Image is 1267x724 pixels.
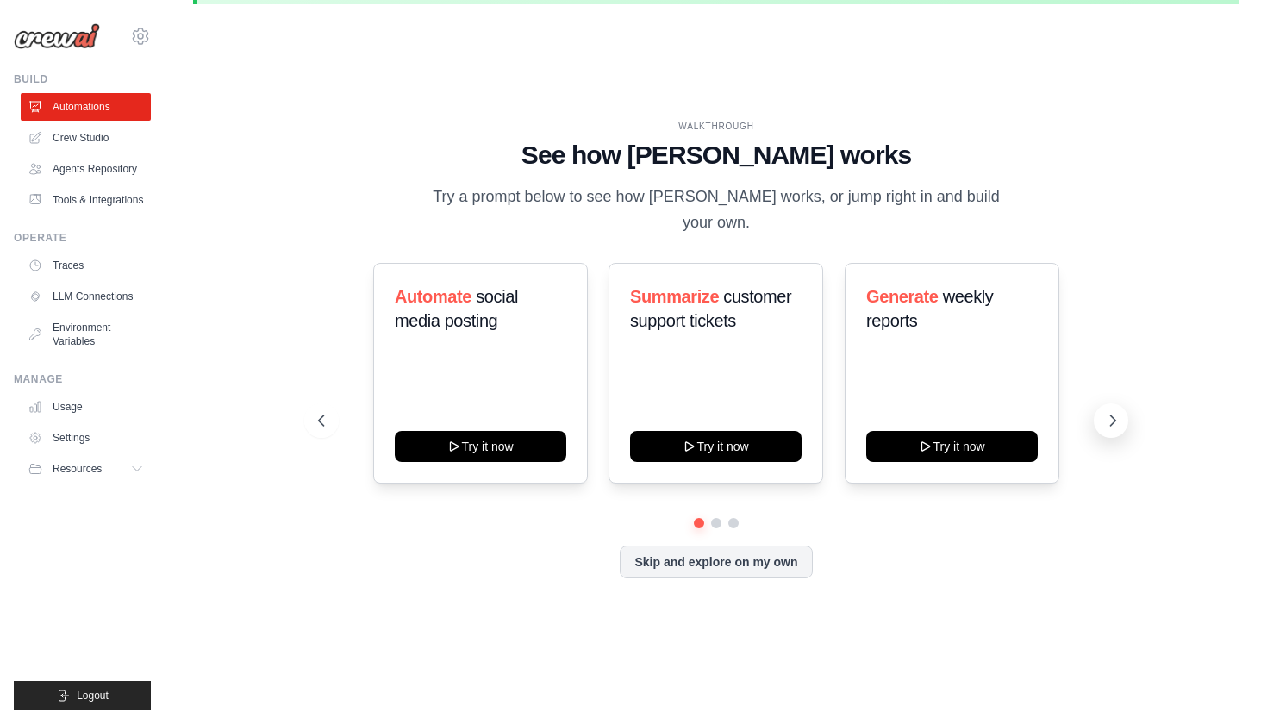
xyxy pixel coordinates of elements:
span: Logout [77,689,109,702]
span: Summarize [630,287,719,306]
div: WALKTHROUGH [318,120,1114,133]
div: Manage [14,372,151,386]
span: Resources [53,462,102,476]
div: Build [14,72,151,86]
a: LLM Connections [21,283,151,310]
span: social media posting [395,287,518,330]
a: Agents Repository [21,155,151,183]
button: Skip and explore on my own [620,546,812,578]
button: Try it now [395,431,566,462]
iframe: Chat Widget [1181,641,1267,724]
img: Logo [14,23,100,49]
span: customer support tickets [630,287,791,330]
span: Automate [395,287,471,306]
div: Widget de chat [1181,641,1267,724]
a: Settings [21,424,151,452]
a: Environment Variables [21,314,151,355]
button: Try it now [866,431,1038,462]
button: Resources [21,455,151,483]
h1: See how [PERSON_NAME] works [318,140,1114,171]
div: Operate [14,231,151,245]
p: Try a prompt below to see how [PERSON_NAME] works, or jump right in and build your own. [427,184,1006,235]
span: Generate [866,287,939,306]
a: Crew Studio [21,124,151,152]
button: Try it now [630,431,802,462]
button: Logout [14,681,151,710]
a: Tools & Integrations [21,186,151,214]
a: Automations [21,93,151,121]
a: Traces [21,252,151,279]
a: Usage [21,393,151,421]
span: weekly reports [866,287,993,330]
